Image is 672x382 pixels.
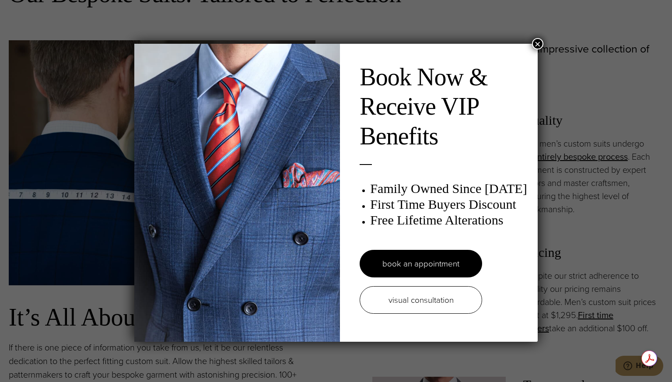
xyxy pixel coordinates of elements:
[20,6,38,14] span: Help
[370,212,528,228] h3: Free Lifetime Alterations
[370,181,528,196] h3: Family Owned Since [DATE]
[532,38,543,49] button: Close
[370,196,528,212] h3: First Time Buyers Discount
[360,286,482,314] a: visual consultation
[360,63,528,151] h2: Book Now & Receive VIP Benefits
[360,250,482,277] a: book an appointment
